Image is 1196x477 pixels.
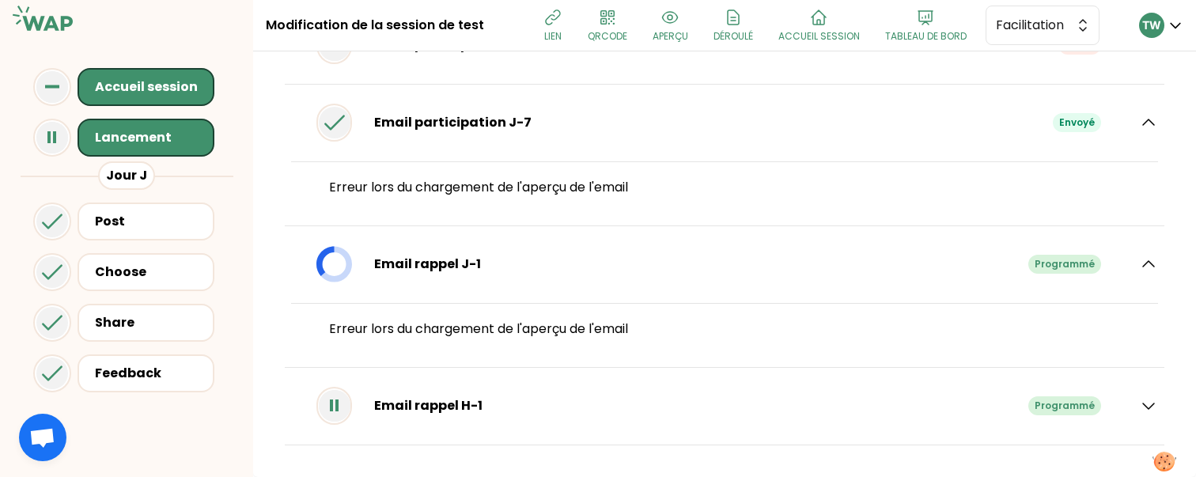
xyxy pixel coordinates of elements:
[1142,17,1161,33] p: TW
[95,128,206,147] div: Lancement
[646,2,695,49] button: aperçu
[707,2,759,49] button: Déroulé
[374,396,1028,415] div: Email rappel H-1
[95,263,200,282] div: Choose
[98,161,155,190] div: Jour J
[374,255,1028,274] div: Email rappel J-1
[329,320,1120,339] p: Erreur lors du chargement de l'aperçu de l'email
[713,30,753,43] p: Déroulé
[1028,396,1101,415] div: Programmé
[1053,113,1101,132] div: Envoyé
[653,30,688,43] p: aperçu
[95,212,200,231] div: Post
[544,30,562,43] p: lien
[879,2,973,49] button: Tableau de bord
[95,78,206,97] div: Accueil session
[996,16,1067,35] span: Facilitation
[1139,13,1183,38] button: TW
[329,178,1120,197] p: Erreur lors du chargement de l'aperçu de l'email
[885,30,967,43] p: Tableau de bord
[19,414,66,461] a: Ouvrir le chat
[986,6,1099,45] button: Facilitation
[581,2,634,49] button: QRCODE
[537,2,569,49] button: lien
[95,364,200,383] div: Feedback
[95,313,200,332] div: Share
[778,30,860,43] p: Accueil session
[374,113,1053,132] div: Email participation J-7
[772,2,866,49] button: Accueil session
[1028,255,1101,274] div: Programmé
[588,30,627,43] p: QRCODE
